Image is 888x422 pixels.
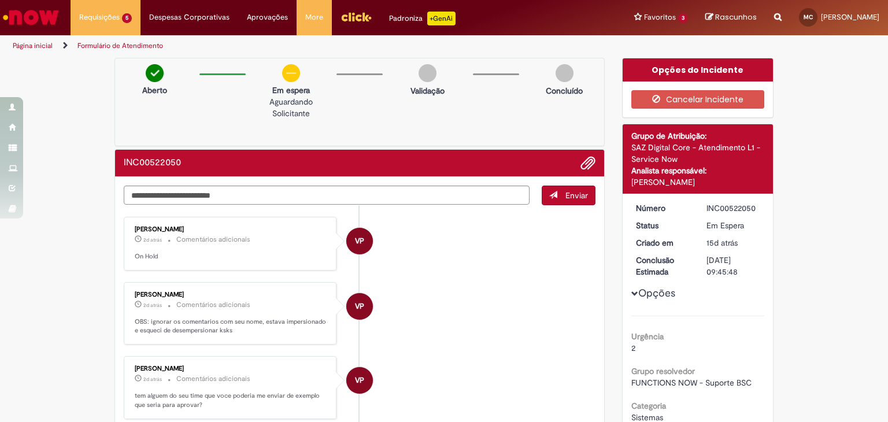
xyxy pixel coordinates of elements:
[346,228,373,254] div: Victor Pasqual
[631,142,765,165] div: SAZ Digital Core - Atendimento L1 - Service Now
[135,317,327,335] p: OBS: ignorar os comentarios com seu nome, estava impersionado e esqueci de desempersionar ksks
[143,376,162,383] time: 26/08/2025 16:27:14
[346,367,373,394] div: Victor Pasqual
[631,401,666,411] b: Categoria
[77,41,163,50] a: Formulário de Atendimento
[143,236,162,243] span: 2d atrás
[678,13,688,23] span: 3
[631,165,765,176] div: Analista responsável:
[627,254,698,277] dt: Conclusão Estimada
[355,227,364,255] span: VP
[149,12,230,23] span: Despesas Corporativas
[135,226,327,233] div: [PERSON_NAME]
[247,12,288,23] span: Aprovações
[341,8,372,25] img: click_logo_yellow_360x200.png
[143,302,162,309] span: 2d atrás
[706,238,738,248] span: 15d atrás
[706,220,760,231] div: Em Espera
[410,85,445,97] p: Validação
[142,84,167,96] p: Aberto
[706,202,760,214] div: INC00522050
[1,6,61,29] img: ServiceNow
[705,12,757,23] a: Rascunhos
[355,293,364,320] span: VP
[631,90,765,109] button: Cancelar Incidente
[355,367,364,394] span: VP
[176,300,250,310] small: Comentários adicionais
[631,176,765,188] div: [PERSON_NAME]
[631,377,752,388] span: FUNCTIONS NOW - Suporte BSC
[346,293,373,320] div: Victor Pasqual
[631,366,695,376] b: Grupo resolvedor
[135,365,327,372] div: [PERSON_NAME]
[565,190,588,201] span: Enviar
[427,12,456,25] p: +GenAi
[631,343,635,353] span: 2
[623,58,774,82] div: Opções do Incidente
[706,237,760,249] div: 13/08/2025 16:45:48
[627,220,698,231] dt: Status
[542,186,595,205] button: Enviar
[580,156,595,171] button: Adicionar anexos
[715,12,757,23] span: Rascunhos
[135,252,327,261] p: On Hold
[627,237,698,249] dt: Criado em
[135,391,327,409] p: tem alguem do seu time que voce poderia me enviar de exemplo que seria para aprovar?
[122,13,132,23] span: 5
[13,41,53,50] a: Página inicial
[644,12,676,23] span: Favoritos
[251,96,330,119] p: Aguardando Solicitante
[143,302,162,309] time: 26/08/2025 16:27:50
[305,12,323,23] span: More
[176,374,250,384] small: Comentários adicionais
[631,130,765,142] div: Grupo de Atribuição:
[706,238,738,248] time: 13/08/2025 16:45:48
[706,254,760,277] div: [DATE] 09:45:48
[631,331,664,342] b: Urgência
[176,235,250,245] small: Comentários adicionais
[627,202,698,214] dt: Número
[143,236,162,243] time: 26/08/2025 16:28:04
[389,12,456,25] div: Padroniza
[804,13,813,21] span: MC
[546,85,583,97] p: Concluído
[124,158,181,168] h2: INC00522050 Histórico de tíquete
[282,64,300,82] img: circle-minus.png
[143,376,162,383] span: 2d atrás
[251,84,330,96] p: Em espera
[135,291,327,298] div: [PERSON_NAME]
[556,64,573,82] img: img-circle-grey.png
[79,12,120,23] span: Requisições
[124,186,530,205] textarea: Digite sua mensagem aqui...
[419,64,436,82] img: img-circle-grey.png
[821,12,879,22] span: [PERSON_NAME]
[146,64,164,82] img: check-circle-green.png
[9,35,583,57] ul: Trilhas de página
